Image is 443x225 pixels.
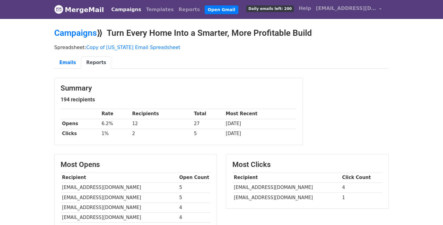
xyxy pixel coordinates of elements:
[224,129,297,139] td: [DATE]
[131,129,193,139] td: 2
[143,4,176,16] a: Templates
[341,193,382,202] td: 1
[178,193,211,202] td: 5
[100,119,131,129] td: 6.2%
[193,119,225,129] td: 27
[178,202,211,212] td: 4
[341,173,382,183] th: Click Count
[232,183,341,193] td: [EMAIL_ADDRESS][DOMAIN_NAME]
[109,4,143,16] a: Campaigns
[61,84,297,93] h3: Summary
[54,5,63,14] img: MergeMail logo
[193,129,225,139] td: 5
[100,129,131,139] td: 1%
[61,129,100,139] th: Clicks
[313,2,384,17] a: [EMAIL_ADDRESS][DOMAIN_NAME]
[61,193,178,202] td: [EMAIL_ADDRESS][DOMAIN_NAME]
[131,109,193,119] th: Recipients
[54,28,97,38] a: Campaigns
[244,2,296,14] a: Daily emails left: 200
[316,5,376,12] span: [EMAIL_ADDRESS][DOMAIN_NAME]
[54,3,104,16] a: MergeMail
[54,44,389,51] p: Spreadsheet:
[61,96,297,103] h5: 194 recipients
[341,183,382,193] td: 4
[193,109,225,119] th: Total
[205,5,238,14] a: Open Gmail
[61,173,178,183] th: Recipient
[232,160,382,169] h3: Most Clicks
[178,212,211,222] td: 4
[100,109,131,119] th: Rate
[61,119,100,129] th: Opens
[61,212,178,222] td: [EMAIL_ADDRESS][DOMAIN_NAME]
[81,57,111,69] a: Reports
[178,173,211,183] th: Open Count
[54,57,81,69] a: Emails
[224,119,297,129] td: [DATE]
[61,183,178,193] td: [EMAIL_ADDRESS][DOMAIN_NAME]
[131,119,193,129] td: 12
[232,173,341,183] th: Recipient
[232,193,341,202] td: [EMAIL_ADDRESS][DOMAIN_NAME]
[54,28,389,38] h2: ⟫ Turn Every Home Into a Smarter, More Profitable Build
[224,109,297,119] th: Most Recent
[61,160,211,169] h3: Most Opens
[86,45,180,50] a: Copy of [US_STATE] Email Spreadsheet
[246,5,294,12] span: Daily emails left: 200
[296,2,313,14] a: Help
[61,202,178,212] td: [EMAIL_ADDRESS][DOMAIN_NAME]
[176,4,203,16] a: Reports
[178,183,211,193] td: 5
